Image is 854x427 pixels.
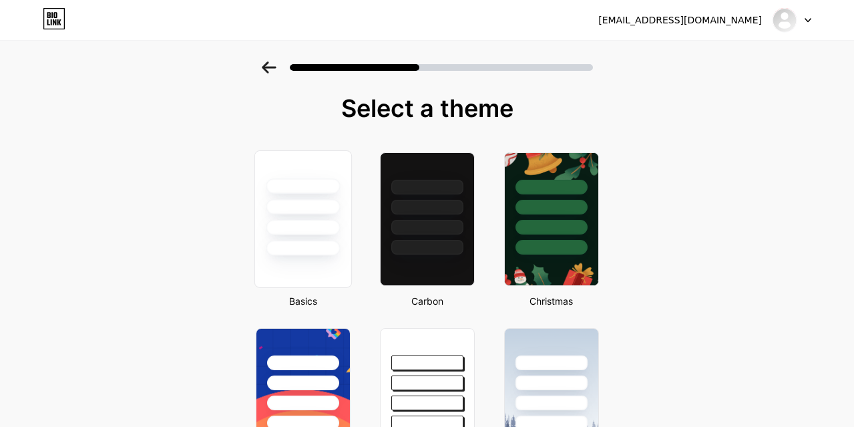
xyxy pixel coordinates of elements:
[500,294,603,308] div: Christmas
[250,95,604,122] div: Select a theme
[252,294,355,308] div: Basics
[772,7,797,33] img: printmedia
[598,13,762,27] div: [EMAIL_ADDRESS][DOMAIN_NAME]
[376,294,479,308] div: Carbon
